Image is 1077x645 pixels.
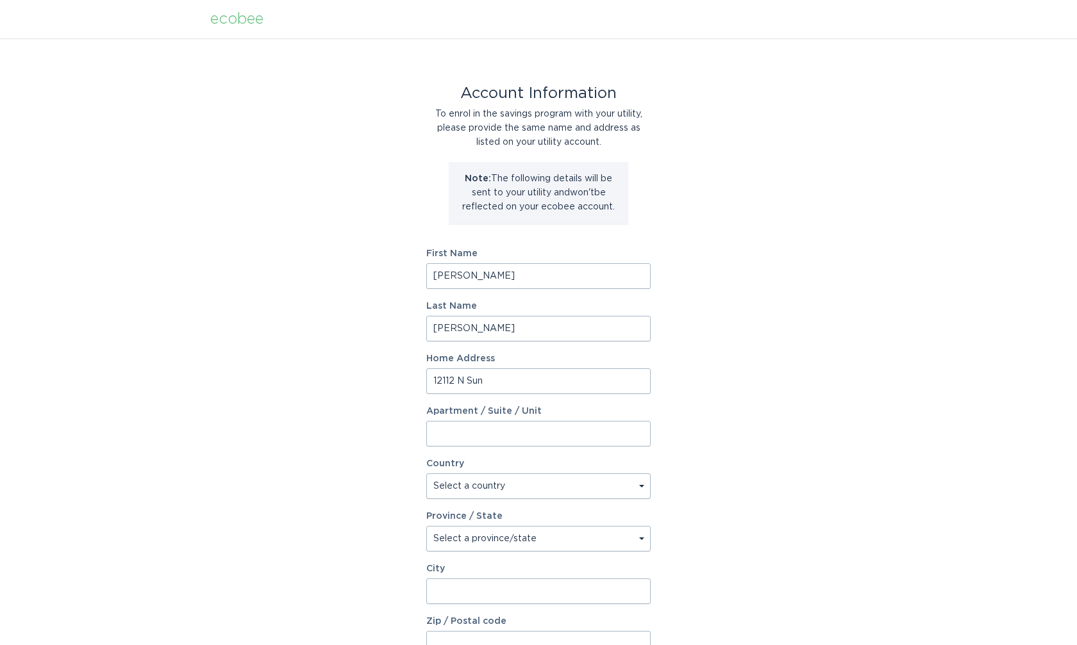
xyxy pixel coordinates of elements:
label: Zip / Postal code [426,617,651,626]
label: First Name [426,249,651,258]
div: ecobee [210,12,263,26]
label: Country [426,459,464,468]
label: Home Address [426,354,651,363]
label: Last Name [426,302,651,311]
p: The following details will be sent to your utility and won't be reflected on your ecobee account. [458,172,619,214]
strong: Note: [465,174,491,183]
div: Account Information [426,86,651,101]
label: Apartment / Suite / Unit [426,407,651,416]
div: To enrol in the savings program with your utility, please provide the same name and address as li... [426,107,651,149]
label: Province / State [426,512,503,521]
label: City [426,564,651,573]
